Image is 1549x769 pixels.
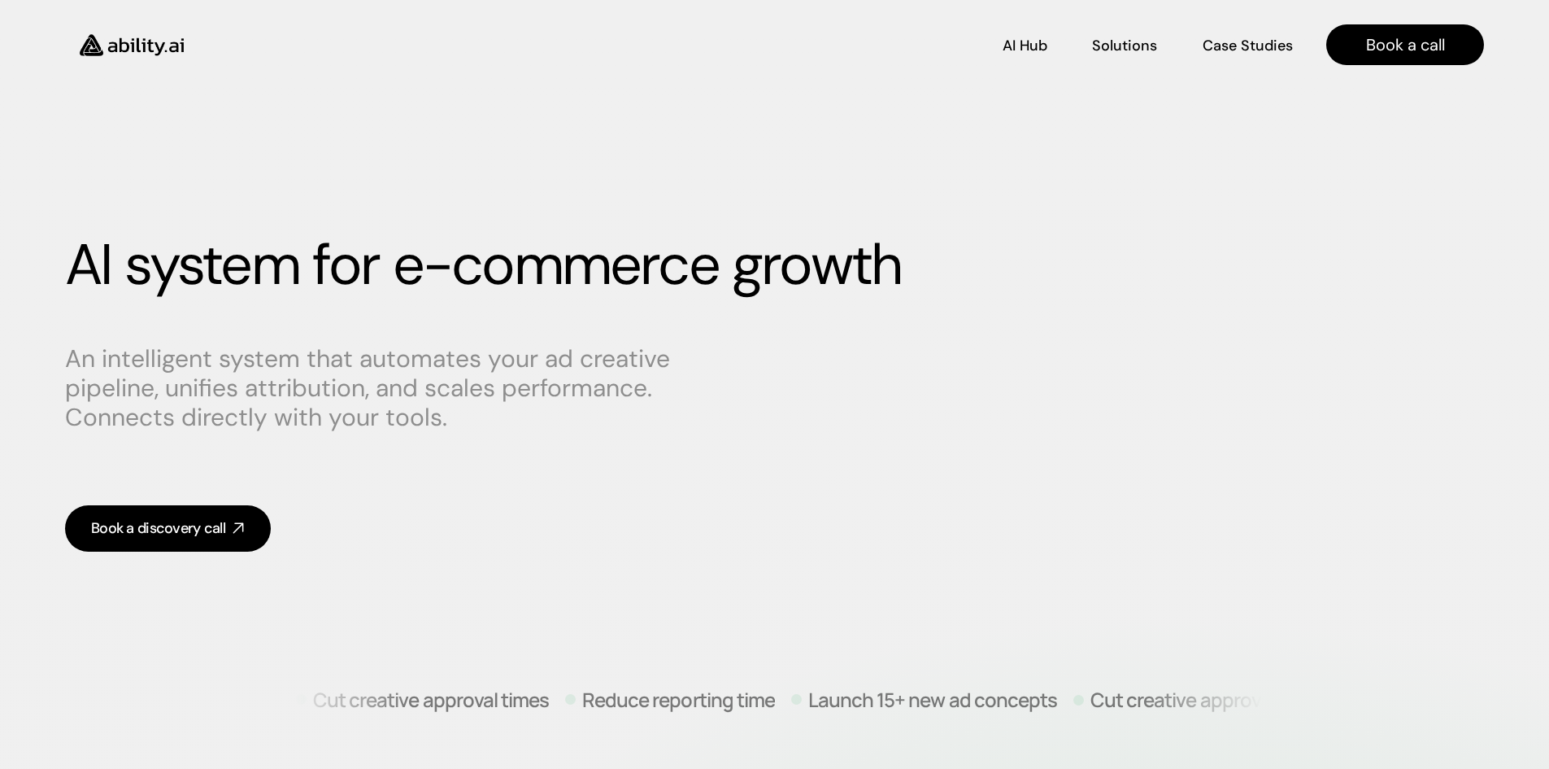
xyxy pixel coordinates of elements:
p: An intelligent system that automates your ad creative pipeline, unifies attribution, and scales p... [65,344,683,432]
a: Book a call [1326,24,1484,65]
a: Case Studies [1202,31,1294,59]
p: Cut creative approval times [313,689,549,709]
a: Solutions [1092,31,1157,59]
p: AI Hub [1003,36,1047,56]
p: Cut creative approval times [1090,689,1325,709]
div: Book a discovery call [91,518,225,539]
h3: Ready-to-use in Slack [99,153,213,169]
p: Book a call [1366,33,1445,56]
h1: AI system for e-commerce growth [65,231,1484,299]
nav: Main navigation [207,24,1484,65]
a: Book a discovery call [65,505,271,552]
p: Case Studies [1203,36,1293,56]
p: Reduce reporting time [582,689,775,709]
p: Launch 15+ new ad concepts [807,689,1056,709]
a: AI Hub [1003,31,1047,59]
p: Solutions [1092,36,1157,56]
